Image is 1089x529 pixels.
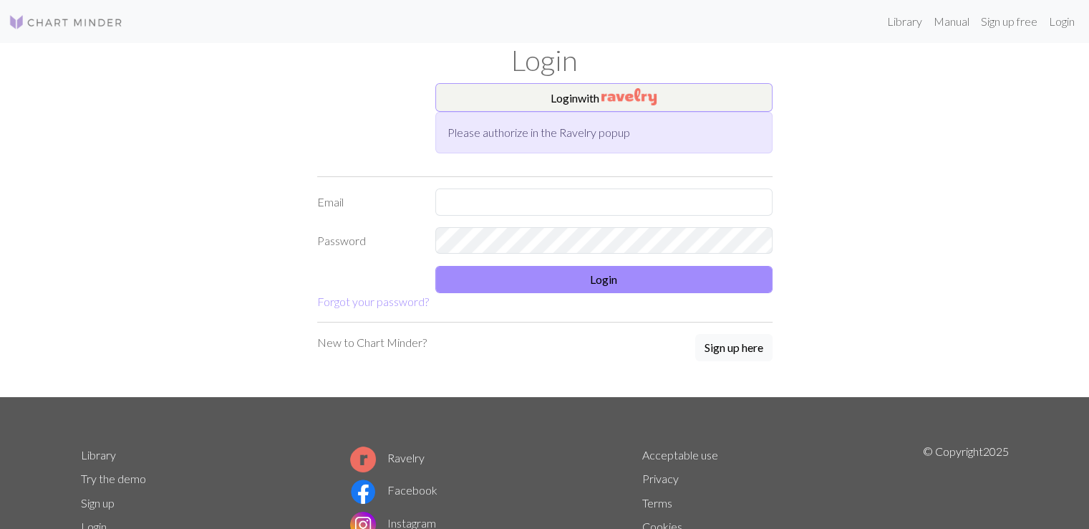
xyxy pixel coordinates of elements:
[317,295,429,308] a: Forgot your password?
[9,14,123,31] img: Logo
[642,496,672,510] a: Terms
[81,496,115,510] a: Sign up
[435,83,773,112] button: Loginwith
[350,483,437,497] a: Facebook
[695,334,773,361] button: Sign up here
[309,227,427,254] label: Password
[642,472,679,485] a: Privacy
[350,451,425,464] a: Ravelry
[72,43,1017,77] h1: Login
[975,7,1043,36] a: Sign up free
[350,447,376,472] img: Ravelry logo
[695,334,773,363] a: Sign up here
[1043,7,1080,36] a: Login
[309,189,427,216] label: Email
[642,448,718,462] a: Acceptable use
[81,472,146,485] a: Try the demo
[601,88,657,105] img: Ravelry
[317,334,427,351] p: New to Chart Minder?
[350,479,376,505] img: Facebook logo
[881,7,928,36] a: Library
[435,266,773,293] button: Login
[435,112,773,153] div: Please authorize in the Ravelry popup
[928,7,975,36] a: Manual
[81,448,116,462] a: Library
